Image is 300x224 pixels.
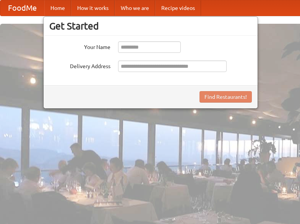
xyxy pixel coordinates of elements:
[155,0,201,16] a: Recipe videos
[49,41,110,51] label: Your Name
[199,91,252,103] button: Find Restaurants!
[49,20,252,32] h3: Get Started
[71,0,115,16] a: How it works
[115,0,155,16] a: Who we are
[0,0,44,16] a: FoodMe
[44,0,71,16] a: Home
[49,60,110,70] label: Delivery Address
